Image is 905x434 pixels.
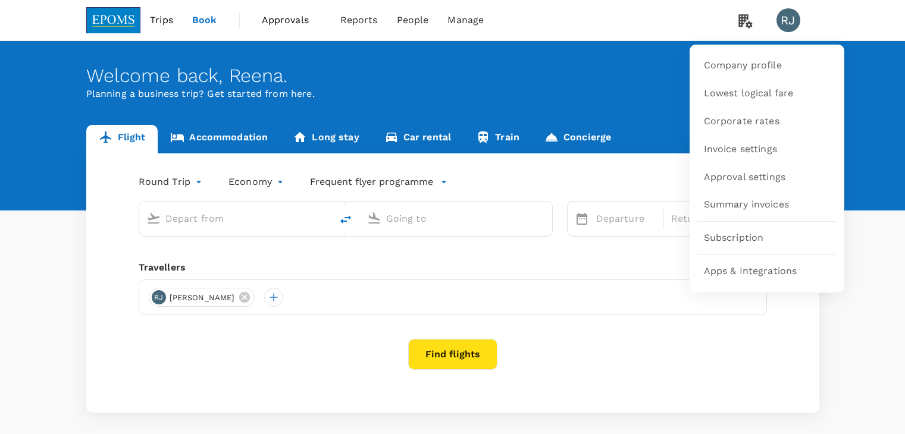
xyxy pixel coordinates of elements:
[150,13,173,27] span: Trips
[310,175,433,189] p: Frequent flyer programme
[697,108,837,136] a: Corporate rates
[697,224,837,252] a: Subscription
[372,125,464,153] a: Car rental
[704,171,786,184] span: Approval settings
[192,13,217,27] span: Book
[532,125,624,153] a: Concierge
[323,217,325,219] button: Open
[86,65,819,87] div: Welcome back , Reena .
[86,125,158,153] a: Flight
[228,172,286,191] div: Economy
[162,292,242,304] span: [PERSON_NAME]
[158,125,280,153] a: Accommodation
[310,175,447,189] button: Frequent flyer programme
[139,172,205,191] div: Round Trip
[408,339,497,370] button: Find flights
[464,125,532,153] a: Train
[139,260,767,275] div: Travellers
[86,87,819,101] p: Planning a business trip? Get started from here.
[697,191,837,219] a: Summary invoices
[704,231,764,245] span: Subscription
[447,13,484,27] span: Manage
[280,125,371,153] a: Long stay
[340,13,378,27] span: Reports
[331,205,360,234] button: delete
[697,52,837,80] a: Company profile
[165,209,306,228] input: Depart from
[149,288,255,307] div: RJ[PERSON_NAME]
[86,7,141,33] img: EPOMS SDN BHD
[397,13,429,27] span: People
[776,8,800,32] div: RJ
[704,115,779,128] span: Corporate rates
[704,87,794,100] span: Lowest logical fare
[671,212,731,226] p: Return
[262,13,321,27] span: Approvals
[152,290,166,304] div: RJ
[596,212,656,226] p: Departure
[704,143,777,156] span: Invoice settings
[697,136,837,163] a: Invoice settings
[697,163,837,191] a: Approval settings
[386,209,527,228] input: Going to
[697,80,837,108] a: Lowest logical fare
[697,257,837,285] a: Apps & Integrations
[704,198,789,212] span: Summary invoices
[544,217,546,219] button: Open
[704,59,782,73] span: Company profile
[704,265,797,278] span: Apps & Integrations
